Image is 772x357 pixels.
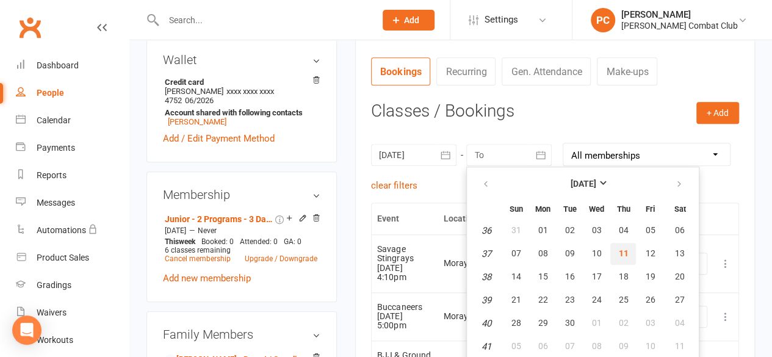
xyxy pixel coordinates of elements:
[675,272,685,281] span: 20
[37,280,71,290] div: Gradings
[240,237,278,246] span: Attended: 0
[557,243,582,265] button: 09
[664,312,695,334] button: 04
[511,295,521,305] span: 21
[162,226,320,236] div: —
[482,248,491,259] em: 37
[645,295,655,305] span: 26
[637,243,663,265] button: 12
[675,248,685,258] span: 13
[563,204,576,214] small: Tuesday
[675,225,685,235] span: 06
[503,243,528,265] button: 07
[675,295,685,305] span: 27
[444,312,484,321] div: Morayfield
[511,341,521,351] span: 05
[511,272,521,281] span: 14
[538,225,547,235] span: 01
[674,204,685,214] small: Saturday
[16,52,129,79] a: Dashboard
[37,308,67,317] div: Waivers
[16,134,129,162] a: Payments
[16,107,129,134] a: Calendar
[621,20,738,31] div: [PERSON_NAME] Combat Club
[637,312,663,334] button: 03
[16,189,129,217] a: Messages
[485,6,518,34] span: Settings
[618,248,628,258] span: 11
[618,295,628,305] span: 25
[664,266,695,288] button: 20
[482,272,491,283] em: 38
[377,303,433,312] div: Buccaneers
[438,203,489,234] th: Location
[591,318,601,328] span: 01
[696,102,739,124] button: + Add
[557,312,582,334] button: 30
[165,246,231,254] span: 6 classes remaining
[565,225,574,235] span: 02
[12,316,41,345] div: Open Intercom Messenger
[16,272,129,299] a: Gradings
[591,248,601,258] span: 10
[371,102,739,121] h3: Classes / Bookings
[37,143,75,153] div: Payments
[165,254,231,263] a: Cancel membership
[511,225,521,235] span: 31
[37,88,64,98] div: People
[444,259,484,268] div: Morayfield
[284,237,301,246] span: GA: 0
[538,248,547,258] span: 08
[557,289,582,311] button: 23
[482,341,491,352] em: 41
[163,188,320,201] h3: Membership
[185,96,214,105] span: 06/2026
[198,226,217,235] span: Never
[482,225,491,236] em: 36
[583,289,609,311] button: 24
[482,318,491,329] em: 40
[511,248,521,258] span: 07
[503,312,528,334] button: 28
[16,217,129,244] a: Automations
[610,312,636,334] button: 02
[37,170,67,180] div: Reports
[637,220,663,242] button: 05
[664,243,695,265] button: 13
[163,131,275,146] a: Add / Edit Payment Method
[165,87,274,105] span: xxxx xxxx xxxx 4752
[621,9,738,20] div: [PERSON_NAME]
[565,318,574,328] span: 30
[37,225,86,235] div: Automations
[503,266,528,288] button: 14
[163,53,320,67] h3: Wallet
[162,237,198,246] div: week
[591,295,601,305] span: 24
[163,273,251,284] a: Add new membership
[509,204,522,214] small: Sunday
[610,220,636,242] button: 04
[383,10,435,31] button: Add
[591,272,601,281] span: 17
[557,220,582,242] button: 02
[502,57,591,85] a: Gen. Attendance
[436,57,496,85] a: Recurring
[616,204,630,214] small: Thursday
[645,248,655,258] span: 12
[645,225,655,235] span: 05
[591,8,615,32] div: PC
[37,115,71,125] div: Calendar
[371,57,430,85] a: Bookings
[372,203,438,234] th: Event
[538,272,547,281] span: 15
[165,226,186,235] span: [DATE]
[535,204,550,214] small: Monday
[530,266,555,288] button: 15
[503,289,528,311] button: 21
[377,245,433,264] div: Savage Stingrays
[637,289,663,311] button: 26
[583,243,609,265] button: 10
[15,12,45,43] a: Clubworx
[503,220,528,242] button: 31
[610,243,636,265] button: 11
